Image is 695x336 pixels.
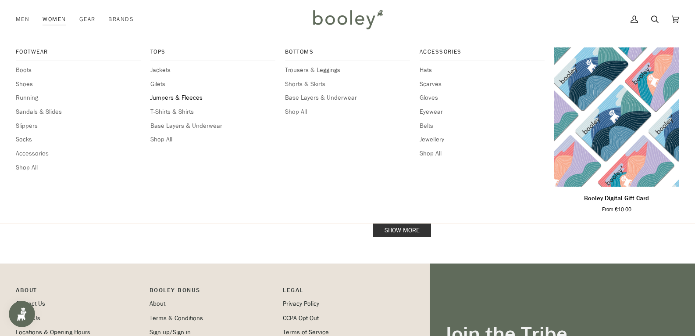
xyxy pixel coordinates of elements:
[283,300,319,308] a: Privacy Policy
[602,206,631,213] span: From €10.00
[283,285,408,299] p: Pipeline_Footer Sub
[150,47,275,56] span: Tops
[150,285,274,299] p: Booley Bonus
[150,314,203,322] a: Terms & Conditions
[150,93,275,103] a: Jumpers & Fleeces
[420,47,545,56] span: Accessories
[285,93,410,103] a: Base Layers & Underwear
[420,93,545,103] a: Gloves
[150,65,275,75] a: Jackets
[9,301,35,327] iframe: Button to open loyalty program pop-up
[150,121,275,131] a: Base Layers & Underwear
[16,149,141,159] a: Accessories
[285,65,410,75] a: Trousers & Leggings
[150,300,165,308] a: About
[420,65,545,75] a: Hats
[420,135,545,145] a: Jewellery
[155,226,650,235] div: Pagination
[420,121,545,131] a: Belts
[16,107,141,117] a: Sandals & Slides
[150,107,275,117] a: T-Shirts & Shirts
[79,15,96,24] span: Gear
[16,47,141,61] a: Footwear
[283,314,319,322] a: CCPA Opt Out
[554,47,679,187] product-grid-item-variant: €10.00
[16,47,141,56] span: Footwear
[150,47,275,61] a: Tops
[285,79,410,89] a: Shorts & Skirts
[16,135,141,145] a: Socks
[309,7,386,32] img: Booley
[150,135,275,145] a: Shop All
[554,47,679,213] product-grid-item: Booley Digital Gift Card
[16,15,29,24] span: Men
[16,121,141,131] a: Slippers
[554,190,679,213] a: Booley Digital Gift Card
[420,149,545,159] a: Shop All
[285,107,410,117] a: Shop All
[16,65,141,75] a: Boots
[16,300,45,308] a: Contact Us
[420,79,545,89] a: Scarves
[108,15,134,24] span: Brands
[420,107,545,117] a: Eyewear
[16,285,141,299] p: Pipeline_Footer Main
[584,194,649,203] p: Booley Digital Gift Card
[285,47,410,56] span: Bottoms
[285,47,410,61] a: Bottoms
[150,79,275,89] a: Gilets
[16,79,141,89] a: Shoes
[373,224,431,237] a: Show more
[16,163,141,173] a: Shop All
[16,93,141,103] a: Running
[554,47,679,187] a: Booley Digital Gift Card
[420,47,545,61] a: Accessories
